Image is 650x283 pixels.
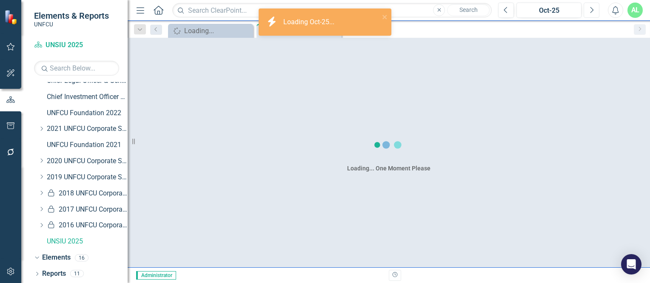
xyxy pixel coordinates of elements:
a: Chief Investment Officer 2022 [47,92,128,102]
a: UNFCU Foundation 2021 [47,140,128,150]
div: Oct-25 [519,6,579,16]
div: Loading Oct-25... [283,17,336,27]
a: UNSIU 2025 [47,237,128,246]
div: 11 [70,270,84,277]
a: 2017 UNFCU Corporate Scorecard [47,205,128,215]
a: UNFCU Foundation 2022 [47,108,128,118]
a: 2016 UNFCU Corporate Scorecard [47,221,128,230]
a: Loading... [170,25,251,36]
div: Loading... [184,25,251,36]
span: Search [459,6,478,13]
div: 16 [75,254,88,261]
button: AL [627,3,643,18]
a: 2019 UNFCU Corporate Scorecard [47,173,128,182]
img: ClearPoint Strategy [4,10,19,25]
a: Reports [42,269,66,279]
button: Oct-25 [516,3,582,18]
span: Administrator [136,271,176,280]
button: close [382,12,388,22]
a: Elements [42,253,71,263]
a: 2020 UNFCU Corporate Scorecard [47,156,128,166]
div: Loading... One Moment Please [347,164,430,173]
a: 2021 UNFCU Corporate Scorecard [47,124,128,134]
span: Elements & Reports [34,11,109,21]
div: Open Intercom Messenger [621,254,641,275]
small: UNFCU [34,21,109,28]
input: Search Below... [34,61,119,76]
a: UNSIU 2025 [34,40,119,50]
a: 2018 UNFCU Corporate Scorecard [47,189,128,198]
button: Search [447,4,490,16]
input: Search ClearPoint... [172,3,492,18]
